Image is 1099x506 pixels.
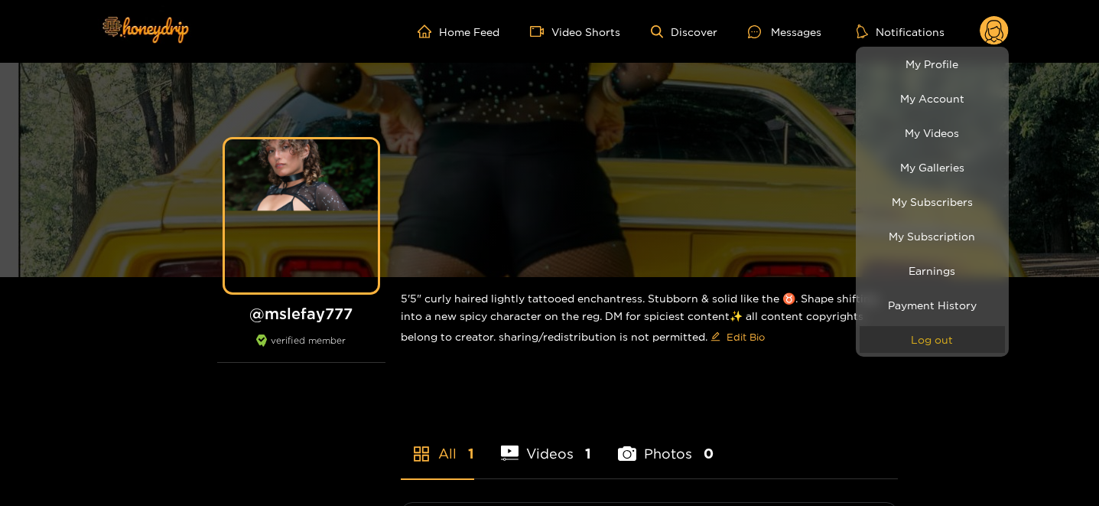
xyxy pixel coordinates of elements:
[860,223,1005,250] a: My Subscription
[860,85,1005,112] a: My Account
[860,257,1005,284] a: Earnings
[860,119,1005,146] a: My Videos
[860,51,1005,77] a: My Profile
[860,326,1005,353] button: Log out
[860,154,1005,181] a: My Galleries
[860,292,1005,318] a: Payment History
[860,188,1005,215] a: My Subscribers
